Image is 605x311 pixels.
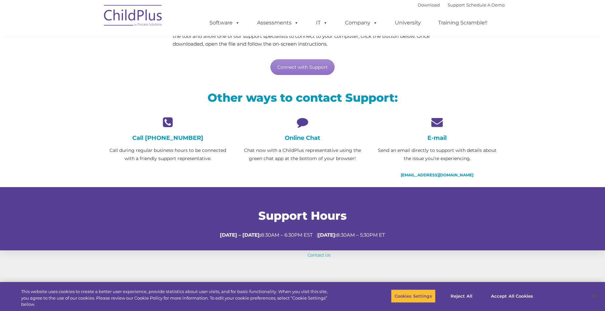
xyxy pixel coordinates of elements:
a: Schedule A Demo [466,2,505,7]
span: 8:30AM – 6:30PM EST | 8:30AM – 5:30PM ET [220,232,385,238]
h2: Other ways to contact Support: [106,90,500,105]
a: Connect with Support [270,59,335,75]
p: Send an email directly to support with details about the issue you’re experiencing. [375,146,499,163]
button: Reject All [441,289,482,303]
a: University [388,16,427,29]
div: This website uses cookies to create a better user experience, provide statistics about user visit... [21,289,333,308]
img: ChildPlus by Procare Solutions [101,0,166,33]
h4: Online Chat [240,134,365,141]
h4: E-mail [375,134,499,141]
strong: [DATE]: [318,232,337,238]
span: Support Hours [258,209,347,223]
p: Through our secure support tool, we’ll connect to your computer and solve your issues for you! To... [173,24,432,48]
a: IT [310,16,334,29]
a: Contact Us [308,252,330,258]
a: Company [339,16,384,29]
a: Software [203,16,246,29]
button: Close [587,289,602,303]
h4: Call [PHONE_NUMBER] [106,134,230,141]
strong: [DATE] – [DATE]: [220,232,261,238]
button: Accept All Cookies [487,289,537,303]
a: Training Scramble!! [432,16,494,29]
a: [EMAIL_ADDRESS][DOMAIN_NAME] [401,172,473,177]
a: Support [448,2,465,7]
p: Chat now with a ChildPlus representative using the green chat app at the bottom of your browser! [240,146,365,163]
p: Call during regular business hours to be connected with a friendly support representative. [106,146,230,163]
font: | [418,2,505,7]
a: Download [418,2,440,7]
a: Assessments [251,16,305,29]
button: Cookies Settings [391,289,436,303]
